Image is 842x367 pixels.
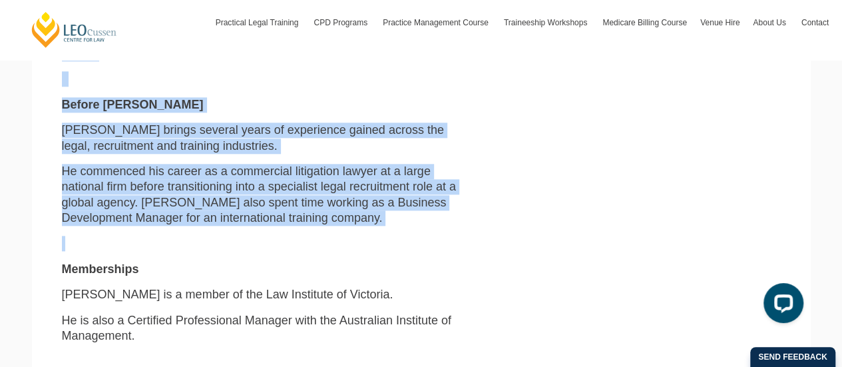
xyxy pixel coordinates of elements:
[30,11,118,49] a: [PERSON_NAME] Centre for Law
[62,262,139,276] strong: Memberships
[746,3,794,42] a: About Us
[62,164,473,226] p: He commenced his career as a commercial litigation lawyer at a large national firm before transit...
[753,278,809,334] iframe: LiveChat chat widget
[62,313,473,344] p: He is also a Certified Professional Manager with the Australian Institute of Management.
[209,3,308,42] a: Practical Legal Training
[694,3,746,42] a: Venue Hire
[62,98,204,111] strong: Before [PERSON_NAME]
[795,3,835,42] a: Contact
[596,3,694,42] a: Medicare Billing Course
[62,123,473,154] p: [PERSON_NAME] brings several years of experience gained across the legal, recruitment and trainin...
[307,3,376,42] a: CPD Programs
[497,3,596,42] a: Traineeship Workshops
[376,3,497,42] a: Practice Management Course
[62,287,473,302] p: [PERSON_NAME] is a member of the Law Institute of Victoria.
